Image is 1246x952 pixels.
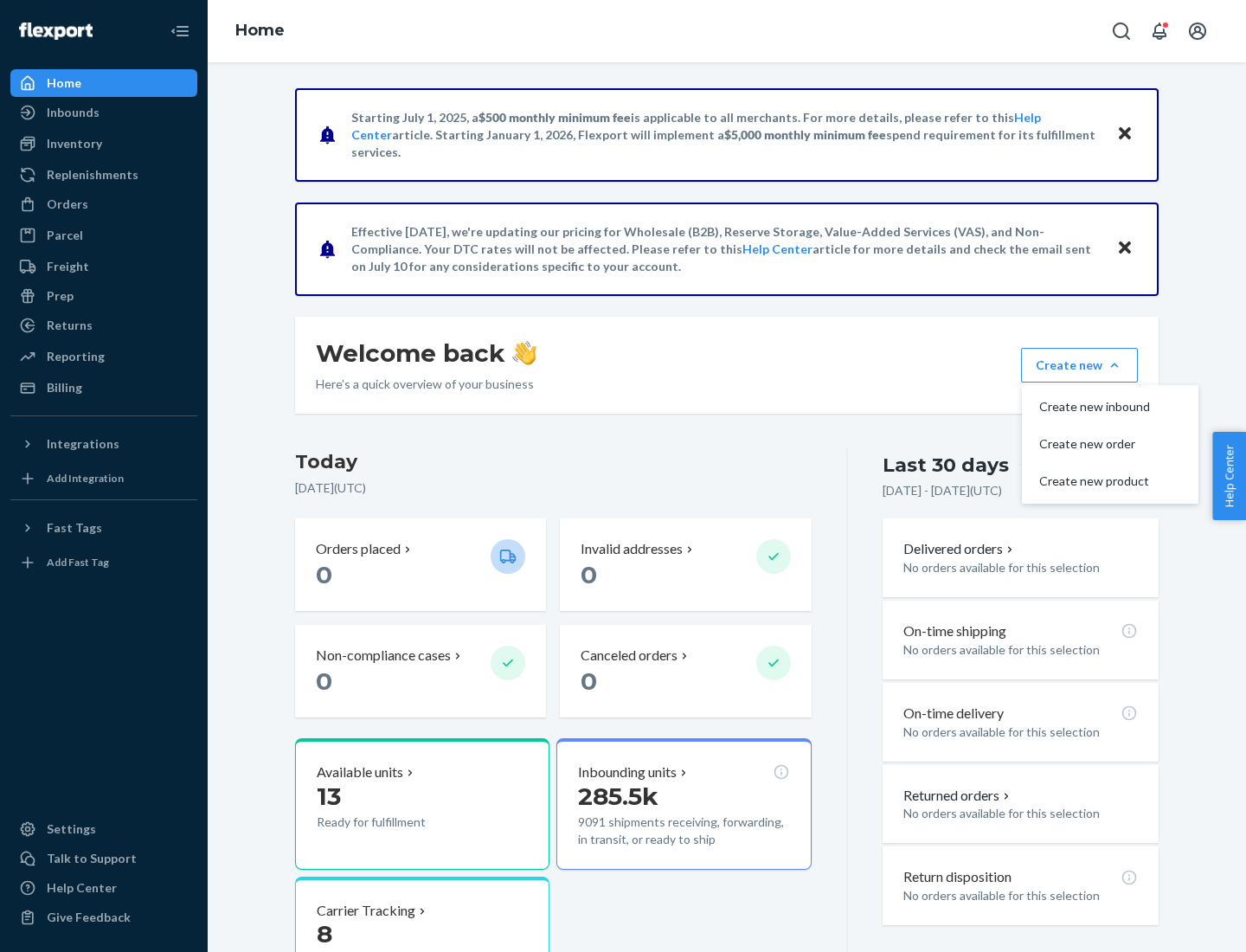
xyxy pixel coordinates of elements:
[47,555,109,569] div: Add Fast Tag
[10,904,197,931] button: Give Feedback
[1039,401,1150,413] span: Create new inbound
[19,23,93,40] img: Flexport logo
[47,519,102,537] div: Fast Tags
[47,820,96,838] div: Settings
[47,166,138,183] div: Replenishments
[1180,14,1215,48] button: Open account menu
[295,625,546,717] button: Non-compliance cases 0
[295,479,812,497] p: [DATE] ( UTC )
[295,738,549,870] button: Available units13Ready for fulfillment
[163,14,197,48] button: Close Navigation
[560,625,811,717] button: Canceled orders 0
[903,559,1138,576] p: No orders available for this selection
[47,348,105,365] div: Reporting
[724,127,886,142] span: $5,000 monthly minimum fee
[316,560,332,589] span: 0
[903,786,1013,806] button: Returned orders
[903,704,1004,724] p: On-time delivery
[578,782,658,811] span: 285.5k
[578,762,677,782] p: Inbounding units
[903,887,1138,904] p: No orders available for this selection
[317,762,403,782] p: Available units
[883,452,1009,479] div: Last 30 days
[47,379,82,396] div: Billing
[581,539,683,559] p: Invalid addresses
[10,130,197,158] a: Inventory
[1104,14,1139,48] button: Open Search Box
[47,196,88,213] div: Orders
[1039,438,1150,450] span: Create new order
[581,646,678,666] p: Canceled orders
[903,539,1017,559] button: Delivered orders
[742,241,812,256] a: Help Center
[317,901,415,921] p: Carrier Tracking
[10,69,197,97] a: Home
[47,74,81,92] div: Home
[10,312,197,339] a: Returns
[1025,389,1195,426] button: Create new inbound
[351,223,1100,275] p: Effective [DATE], we're updating our pricing for Wholesale (B2B), Reserve Storage, Value-Added Se...
[883,482,1002,499] p: [DATE] - [DATE] ( UTC )
[47,471,124,486] div: Add Integration
[10,99,197,126] a: Inbounds
[47,317,93,334] div: Returns
[903,805,1138,822] p: No orders available for this selection
[1021,348,1138,383] button: Create newCreate new inboundCreate new orderCreate new product
[47,879,117,897] div: Help Center
[10,343,197,370] a: Reporting
[10,161,197,189] a: Replenishments
[295,448,812,476] h3: Today
[316,376,536,393] p: Here’s a quick overview of your business
[47,850,137,867] div: Talk to Support
[316,666,332,696] span: 0
[47,135,102,152] div: Inventory
[560,518,811,611] button: Invalid addresses 0
[47,227,83,244] div: Parcel
[10,430,197,458] button: Integrations
[317,782,341,811] span: 13
[351,109,1100,161] p: Starting July 1, 2025, a is applicable to all merchants. For more details, please refer to this a...
[1039,475,1150,487] span: Create new product
[10,282,197,310] a: Prep
[1025,426,1195,463] button: Create new order
[10,190,197,218] a: Orders
[47,258,89,275] div: Freight
[317,814,477,831] p: Ready for fulfillment
[10,845,197,872] a: Talk to Support
[1114,236,1136,261] button: Close
[10,815,197,843] a: Settings
[295,518,546,611] button: Orders placed 0
[316,646,451,666] p: Non-compliance cases
[581,666,597,696] span: 0
[1114,122,1136,147] button: Close
[10,514,197,542] button: Fast Tags
[581,560,597,589] span: 0
[10,874,197,902] a: Help Center
[512,341,536,365] img: hand-wave emoji
[222,6,299,56] ol: breadcrumbs
[316,539,401,559] p: Orders placed
[47,287,74,305] div: Prep
[903,867,1012,887] p: Return disposition
[47,435,119,453] div: Integrations
[10,253,197,280] a: Freight
[478,110,631,125] span: $500 monthly minimum fee
[10,465,197,492] a: Add Integration
[903,724,1138,741] p: No orders available for this selection
[317,919,332,949] span: 8
[1025,463,1195,500] button: Create new product
[1212,432,1246,520] button: Help Center
[10,549,197,576] a: Add Fast Tag
[47,909,131,926] div: Give Feedback
[10,374,197,402] a: Billing
[1142,14,1177,48] button: Open notifications
[10,222,197,249] a: Parcel
[903,641,1138,659] p: No orders available for this selection
[903,621,1006,641] p: On-time shipping
[556,738,811,870] button: Inbounding units285.5k9091 shipments receiving, forwarding, in transit, or ready to ship
[47,104,100,121] div: Inbounds
[316,338,536,369] h1: Welcome back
